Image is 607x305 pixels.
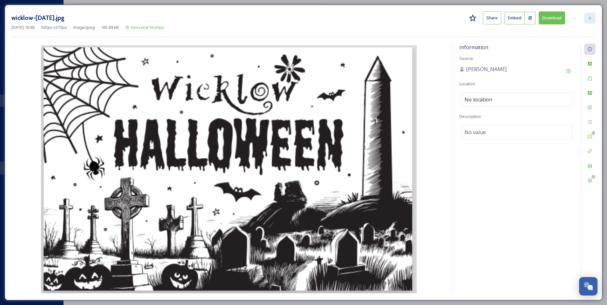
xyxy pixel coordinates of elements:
button: Download [539,11,565,24]
span: No value. [464,128,487,136]
span: Location [459,81,475,87]
h3: wicklow-[DATE].jpg [11,13,64,23]
div: 0 [591,131,596,135]
span: Information [459,44,488,51]
span: Seosanal Stamps [131,24,164,30]
span: 565 px x 373 px [41,24,67,30]
div: 0 [591,175,596,179]
span: 165.69 kB [101,24,119,30]
span: Source [459,55,473,61]
button: Share [483,11,501,24]
button: Embed [504,12,525,24]
span: image/jpeg [73,24,95,30]
span: No location [464,96,492,103]
button: Open Chat [579,277,597,295]
span: [PERSON_NAME] [466,65,507,73]
span: Description [459,114,481,119]
span: [DATE] 16:46 [11,24,35,30]
img: wicklow-halloween.jpg [11,45,446,293]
